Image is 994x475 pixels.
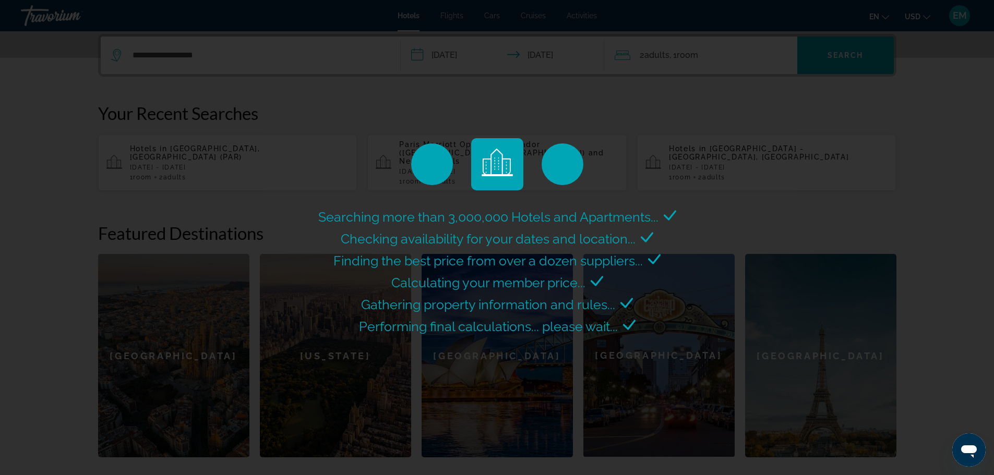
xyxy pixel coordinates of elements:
iframe: Button to launch messaging window [952,433,986,467]
span: Calculating your member price... [391,275,585,290]
span: Performing final calculations... please wait... [359,319,618,334]
span: Searching more than 3,000,000 Hotels and Apartments... [318,209,658,225]
span: Finding the best price from over a dozen suppliers... [333,253,643,269]
span: Gathering property information and rules... [361,297,615,312]
span: Checking availability for your dates and location... [341,231,636,247]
